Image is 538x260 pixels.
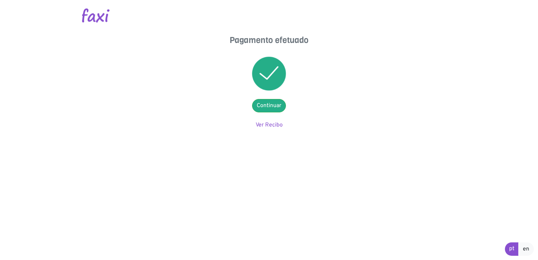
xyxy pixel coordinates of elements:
[252,57,286,91] img: success
[256,122,283,129] a: Ver Recibo
[505,242,519,256] a: pt
[252,99,286,112] a: Continuar
[199,35,339,45] h4: Pagamento efetuado
[518,242,534,256] a: en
